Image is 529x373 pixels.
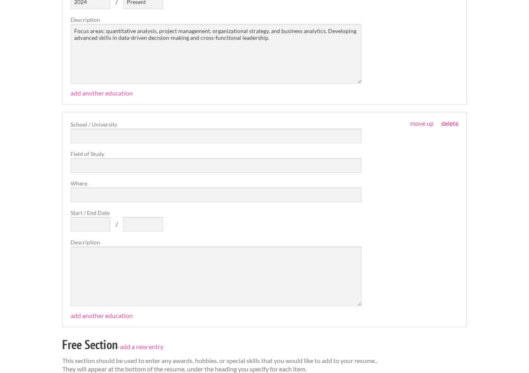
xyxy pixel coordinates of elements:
label: Description [71,238,362,246]
label: School / University [71,120,362,129]
label: Where [71,179,362,187]
a: delete [441,119,458,127]
input: Title [71,158,362,173]
label: Description [71,16,362,24]
h2: Free Section [62,336,118,353]
label: Field of Study [71,150,362,158]
span: / [112,221,122,227]
a: add another education [71,89,133,97]
a: move up [410,119,434,127]
a: add a new entry [120,343,163,350]
textarea: Description [71,24,362,84]
a: add another education [71,312,133,319]
label: Start / End Date [71,209,362,217]
input: Organization [71,129,362,143]
div: - [62,334,467,357]
input: Where [71,187,362,202]
textarea: Description [71,246,362,306]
